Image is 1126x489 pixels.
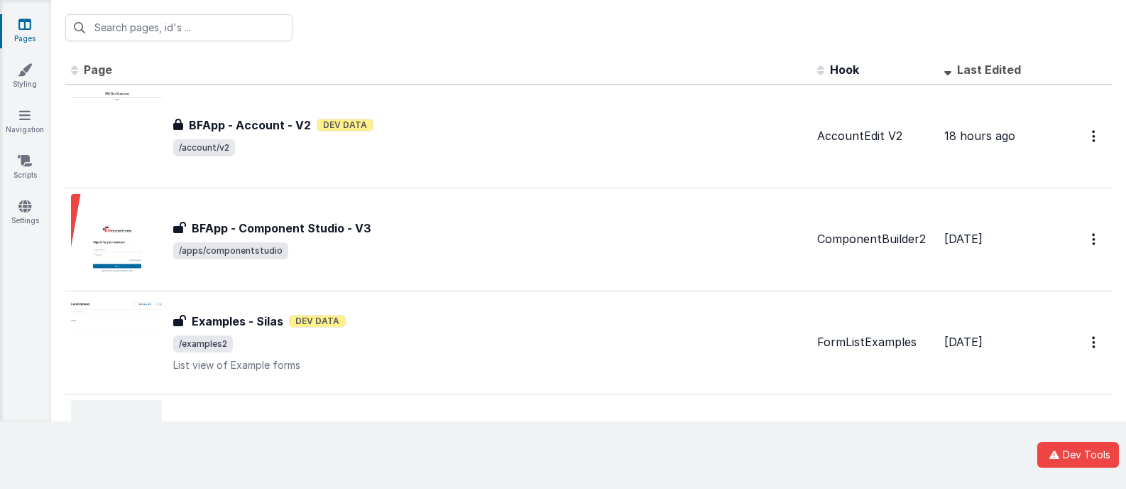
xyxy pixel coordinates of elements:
button: Dev Tools [1037,442,1119,468]
button: Options [1083,122,1106,151]
span: 18 hours ago [944,129,1015,143]
h3: BFApp - Component Studio - V3 [192,220,371,237]
div: AccountEdit V2 [817,128,933,144]
span: Dev Data [317,119,373,131]
h3: Examples - Silas [192,313,283,330]
span: [DATE] [944,335,983,349]
span: Page [84,63,112,77]
div: FormListExamples [817,334,933,350]
span: Dev Data [289,315,346,328]
h3: BFApp - Account - V2 [189,117,311,134]
p: List view of Example forms [173,358,806,372]
span: Last Edited [957,63,1021,77]
div: ComponentBuilder2 [817,231,933,247]
button: Options [1083,328,1106,357]
span: [DATE] [944,232,983,246]
span: /examples2 [173,335,233,353]
span: Hook [830,63,859,77]
button: Options [1083,225,1106,254]
input: Search pages, id's ... [65,14,293,41]
span: /apps/componentstudio [173,242,288,259]
span: /account/v2 [173,139,235,156]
